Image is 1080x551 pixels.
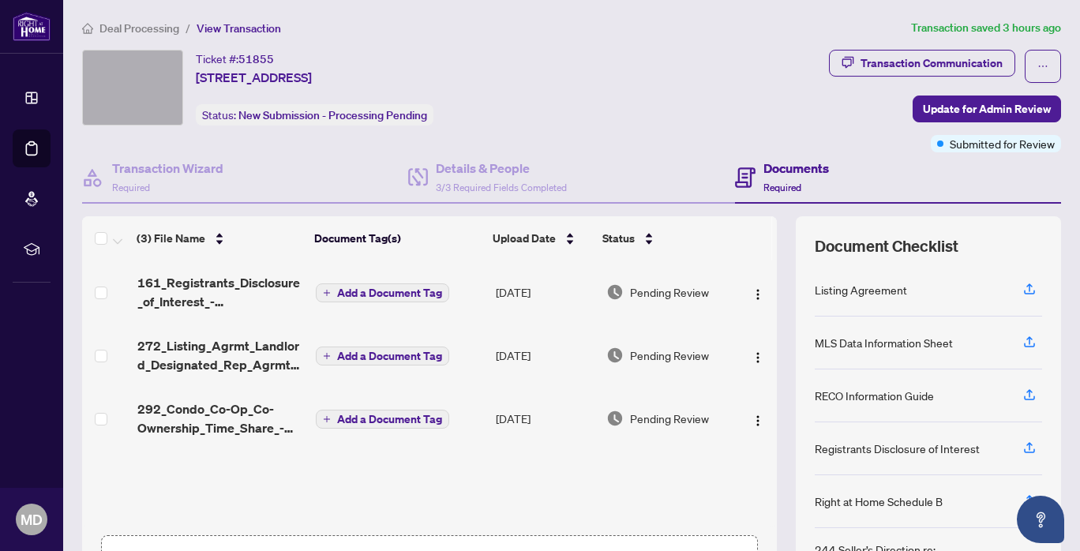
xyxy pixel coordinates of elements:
[913,96,1061,122] button: Update for Admin Review
[486,216,596,261] th: Upload Date
[752,414,764,427] img: Logo
[602,230,635,247] span: Status
[337,414,442,425] span: Add a Document Tag
[489,324,600,387] td: [DATE]
[337,287,442,298] span: Add a Document Tag
[630,410,709,427] span: Pending Review
[137,230,205,247] span: (3) File Name
[323,289,331,297] span: plus
[112,182,150,193] span: Required
[137,336,303,374] span: 272_Listing_Agrmt_Landlord_Designated_Rep_Agrmt_Auth_to_Offer_for_Lease_-_PropTx-[PERSON_NAME].pdf
[815,235,958,257] span: Document Checklist
[1037,61,1048,72] span: ellipsis
[196,104,433,126] div: Status:
[752,288,764,301] img: Logo
[186,19,190,37] li: /
[606,410,624,427] img: Document Status
[950,135,1055,152] span: Submitted for Review
[829,50,1015,77] button: Transaction Communication
[316,283,449,303] button: Add a Document Tag
[493,230,556,247] span: Upload Date
[21,508,43,530] span: MD
[82,23,93,34] span: home
[752,351,764,364] img: Logo
[596,216,733,261] th: Status
[238,52,274,66] span: 51855
[923,96,1051,122] span: Update for Admin Review
[911,19,1061,37] article: Transaction saved 3 hours ago
[130,216,308,261] th: (3) File Name
[606,283,624,301] img: Document Status
[13,12,51,41] img: logo
[815,281,907,298] div: Listing Agreement
[861,51,1003,76] div: Transaction Communication
[196,50,274,68] div: Ticket #:
[308,216,487,261] th: Document Tag(s)
[763,182,801,193] span: Required
[436,182,567,193] span: 3/3 Required Fields Completed
[323,415,331,423] span: plus
[196,68,312,87] span: [STREET_ADDRESS]
[1017,496,1064,543] button: Open asap
[238,108,427,122] span: New Submission - Processing Pending
[197,21,281,36] span: View Transaction
[137,399,303,437] span: 292_Condo_Co-Op_Co-Ownership_Time_Share_-_Lease_Sub-Lease_MLS_Data_Information_Form_-_PropTx-[PER...
[763,159,829,178] h4: Documents
[745,343,771,368] button: Logo
[316,347,449,365] button: Add a Document Tag
[337,350,442,362] span: Add a Document Tag
[815,387,934,404] div: RECO Information Guide
[745,279,771,305] button: Logo
[815,440,980,457] div: Registrants Disclosure of Interest
[630,283,709,301] span: Pending Review
[316,346,449,366] button: Add a Document Tag
[489,387,600,450] td: [DATE]
[323,352,331,360] span: plus
[436,159,567,178] h4: Details & People
[606,347,624,364] img: Document Status
[316,410,449,429] button: Add a Document Tag
[316,283,449,302] button: Add a Document Tag
[815,493,943,510] div: Right at Home Schedule B
[316,409,449,429] button: Add a Document Tag
[112,159,223,178] h4: Transaction Wizard
[99,21,179,36] span: Deal Processing
[815,334,953,351] div: MLS Data Information Sheet
[137,273,303,311] span: 161_Registrants_Disclosure_of_Interest_-_Disposition_of_Property_-_OREA.pdf
[489,261,600,324] td: [DATE]
[745,406,771,431] button: Logo
[630,347,709,364] span: Pending Review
